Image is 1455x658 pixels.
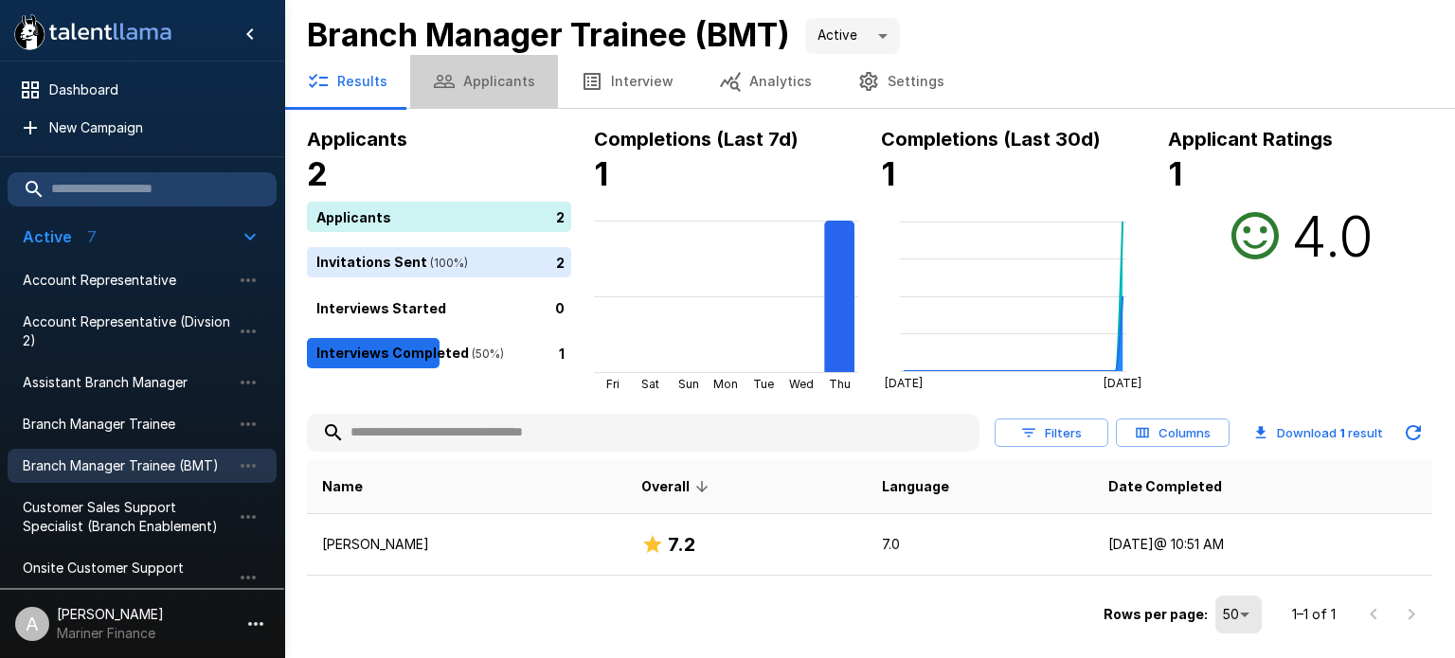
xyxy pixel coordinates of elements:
p: 0 [555,297,565,317]
button: Download 1 result [1247,414,1391,452]
h6: 7.2 [668,529,695,560]
tspan: [DATE] [1104,376,1141,390]
b: 1 [1168,154,1182,193]
button: Applicants [410,55,558,108]
button: Interview [558,55,696,108]
button: Settings [835,55,967,108]
b: 2 [307,154,328,193]
p: Rows per page: [1104,605,1208,624]
b: Completions (Last 7d) [594,128,799,151]
tspan: Thu [829,377,851,391]
tspan: [DATE] [885,376,923,390]
span: Overall [641,475,714,498]
button: Updated Today - 11:05 AM [1394,414,1432,452]
b: Applicants [307,128,407,151]
p: 1–1 of 1 [1292,605,1336,624]
div: 50 [1215,596,1262,633]
b: 1 [1339,425,1345,440]
b: Completions (Last 30d) [881,128,1101,151]
tspan: Fri [606,377,620,391]
button: Columns [1116,418,1230,448]
tspan: Wed [789,377,814,391]
td: [DATE] @ 10:51 AM [1093,514,1432,576]
p: 2 [556,252,565,272]
h2: 4.0 [1291,202,1374,270]
button: Results [284,55,410,108]
tspan: Mon [714,377,739,391]
b: Branch Manager Trainee (BMT) [307,15,790,54]
div: Active [805,18,900,54]
button: Analytics [696,55,835,108]
p: 7.0 [882,535,1078,554]
span: Name [322,475,363,498]
b: Applicant Ratings [1168,128,1333,151]
tspan: Sun [678,377,699,391]
p: [PERSON_NAME] [322,535,611,554]
tspan: Sat [641,377,659,391]
b: 1 [881,154,895,193]
p: 2 [556,206,565,226]
tspan: Tue [753,377,774,391]
span: Language [882,475,949,498]
b: 1 [594,154,608,193]
p: 1 [559,343,565,363]
span: Date Completed [1108,475,1222,498]
button: Filters [995,418,1108,448]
